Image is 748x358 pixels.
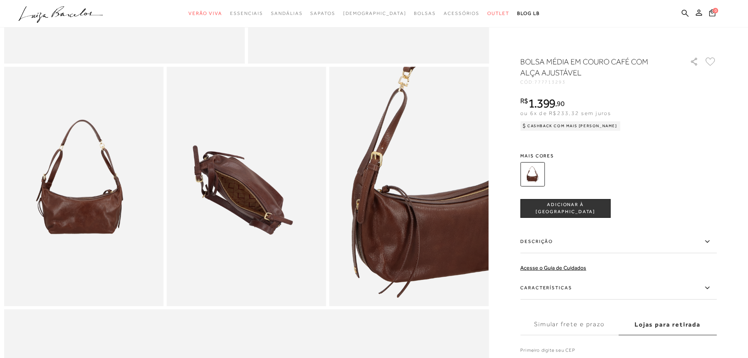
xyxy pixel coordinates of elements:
h1: BOLSA MÉDIA EM COURO CAFÉ COM ALÇA AJUSTÁVEL [520,56,668,78]
span: 0 [713,8,718,13]
span: Verão Viva [188,11,222,16]
img: image [329,67,489,306]
label: Descrição [520,230,717,253]
label: Características [520,277,717,300]
span: Sandálias [271,11,302,16]
span: 777713293 [534,79,566,85]
a: categoryNavScreenReaderText [230,6,263,21]
span: ou 6x de R$233,32 sem juros [520,110,611,116]
button: ADICIONAR À [GEOGRAPHIC_DATA] [520,199,611,218]
img: BOLSA MÉDIA EM COURO CAFÉ COM ALÇA AJUSTÁVEL [520,162,545,186]
span: Mais cores [520,153,717,158]
div: CÓD: [520,80,677,84]
label: Primeiro digite seu CEP [520,347,717,358]
span: Essenciais [230,11,263,16]
img: image [166,67,326,306]
button: 0 [707,9,718,19]
div: Cashback com Mais [PERSON_NAME] [520,121,620,131]
a: Acesse o Guia de Cuidados [520,265,586,271]
span: BLOG LB [517,11,540,16]
span: Sapatos [310,11,335,16]
a: categoryNavScreenReaderText [310,6,335,21]
a: categoryNavScreenReaderText [487,6,509,21]
img: image [4,67,163,306]
a: categoryNavScreenReaderText [271,6,302,21]
a: BLOG LB [517,6,540,21]
i: , [555,100,564,107]
span: 1.399 [528,96,556,110]
a: categoryNavScreenReaderText [188,6,222,21]
a: categoryNavScreenReaderText [414,6,436,21]
label: Lojas para retirada [618,314,717,335]
span: Acessórios [444,11,479,16]
span: Bolsas [414,11,436,16]
i: R$ [520,97,528,104]
label: Simular frete e prazo [520,314,618,335]
span: [DEMOGRAPHIC_DATA] [343,11,406,16]
span: ADICIONAR À [GEOGRAPHIC_DATA] [521,201,610,215]
span: 90 [557,99,564,108]
span: Outlet [487,11,509,16]
a: noSubCategoriesText [343,6,406,21]
a: categoryNavScreenReaderText [444,6,479,21]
